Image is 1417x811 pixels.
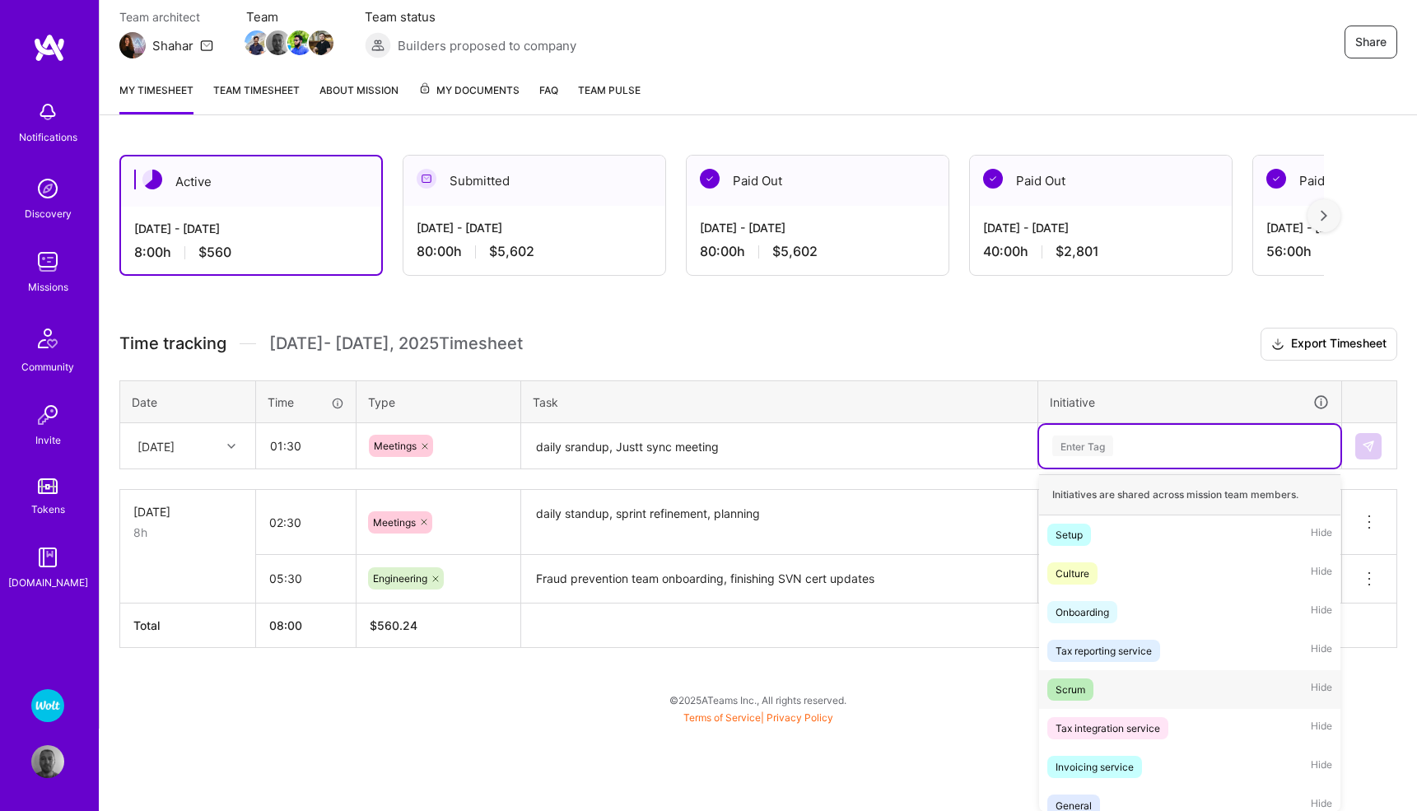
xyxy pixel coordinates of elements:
div: Paid Out [687,156,949,206]
a: Wolt - Fintech: Payments Expansion Team [27,689,68,722]
span: Hide [1311,678,1332,701]
img: Submitted [417,169,436,189]
span: Hide [1311,717,1332,739]
div: [DATE] - [DATE] [700,219,935,236]
div: Active [121,156,381,207]
img: discovery [31,172,64,205]
th: Date [120,380,256,423]
div: Missions [28,278,68,296]
span: Team status [365,8,576,26]
img: Builders proposed to company [365,32,391,58]
span: Builders proposed to company [398,37,576,54]
div: Tax integration service [1056,720,1160,737]
div: Invite [35,431,61,449]
a: Team Member Avatar [289,29,310,57]
span: Engineering [373,572,427,585]
div: 8:00 h [134,244,368,261]
input: HH:MM [256,501,356,544]
div: 80:00 h [700,243,935,260]
img: Team Member Avatar [245,30,269,55]
img: Team Member Avatar [309,30,333,55]
div: Paid Out [970,156,1232,206]
div: Notifications [19,128,77,146]
a: Team Member Avatar [268,29,289,57]
span: Hide [1311,601,1332,623]
div: Enter Tag [1052,433,1113,459]
span: $ 560.24 [370,618,417,632]
div: 40:00 h [983,243,1219,260]
img: Invite [31,399,64,431]
img: Team Architect [119,32,146,58]
div: Community [21,358,74,375]
i: icon Chevron [227,442,235,450]
button: Share [1345,26,1397,58]
span: Hide [1311,640,1332,662]
div: 80:00 h [417,243,652,260]
span: Team [246,8,332,26]
span: Share [1355,34,1387,50]
a: Team timesheet [213,82,300,114]
span: Meetings [373,516,416,529]
input: HH:MM [257,424,355,468]
div: Shahar [152,37,193,54]
div: [DATE] [133,503,242,520]
span: Hide [1311,756,1332,778]
img: Community [28,319,68,358]
div: [DATE] - [DATE] [134,220,368,237]
button: Export Timesheet [1261,328,1397,361]
span: Meetings [374,440,417,452]
th: Total [120,603,256,647]
span: [DATE] - [DATE] , 2025 Timesheet [269,333,523,354]
img: Paid Out [1266,169,1286,189]
img: Submit [1362,440,1375,453]
a: Team Member Avatar [246,29,268,57]
a: User Avatar [27,745,68,778]
div: 8h [133,524,242,541]
a: Team Member Avatar [310,29,332,57]
img: User Avatar [31,745,64,778]
div: Invoicing service [1056,758,1134,776]
a: My timesheet [119,82,193,114]
img: right [1321,210,1327,221]
span: | [683,711,833,724]
div: © 2025 ATeams Inc., All rights reserved. [99,679,1417,720]
img: logo [33,33,66,63]
span: My Documents [418,82,520,100]
span: Time tracking [119,333,226,354]
span: $560 [198,244,231,261]
th: Type [357,380,521,423]
div: Tokens [31,501,65,518]
div: Culture [1056,565,1089,582]
img: tokens [38,478,58,494]
img: Team Member Avatar [266,30,291,55]
div: Time [268,394,344,411]
div: [DOMAIN_NAME] [8,574,88,591]
div: Submitted [403,156,665,206]
a: Privacy Policy [767,711,833,724]
textarea: daily srandup, Justt sync meeting [523,425,1036,468]
a: My Documents [418,82,520,114]
a: Terms of Service [683,711,761,724]
a: FAQ [539,82,558,114]
i: icon Mail [200,39,213,52]
img: Team Member Avatar [287,30,312,55]
div: Initiative [1050,393,1330,412]
i: icon Download [1271,336,1284,353]
span: Hide [1311,524,1332,546]
img: guide book [31,541,64,574]
span: $5,602 [489,243,534,260]
input: HH:MM [256,557,356,600]
div: Tax reporting service [1056,642,1152,660]
div: Scrum [1056,681,1085,698]
div: Onboarding [1056,604,1109,621]
th: 08:00 [256,603,357,647]
div: Initiatives are shared across mission team members. [1039,474,1340,515]
a: About Mission [319,82,399,114]
img: Active [142,170,162,189]
span: Team Pulse [578,84,641,96]
textarea: daily standup, sprint refinement, planning [523,492,1036,553]
span: Team architect [119,8,213,26]
img: teamwork [31,245,64,278]
img: Paid Out [983,169,1003,189]
span: Hide [1311,562,1332,585]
